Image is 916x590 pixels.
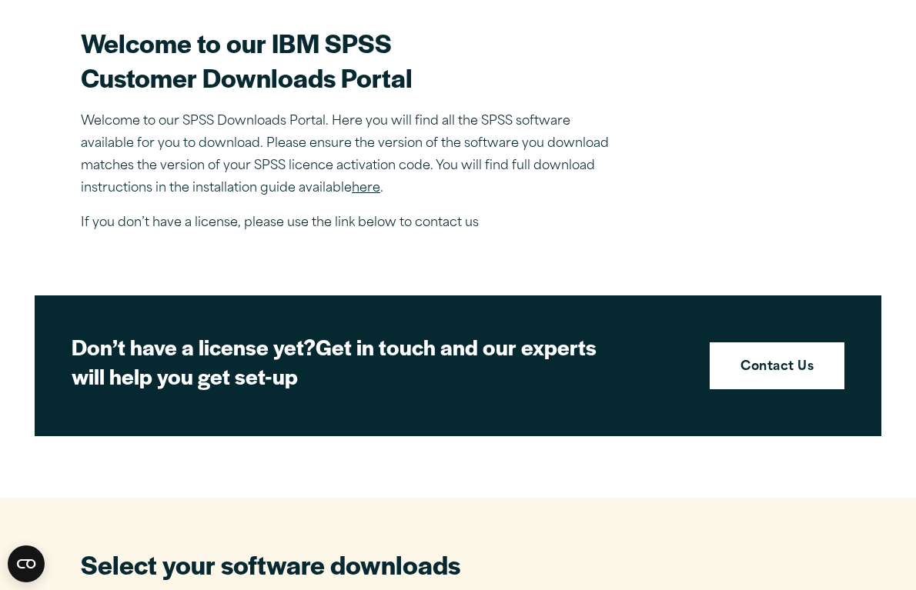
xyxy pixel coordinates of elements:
p: If you don’t have a license, please use the link below to contact us [81,212,620,235]
p: Welcome to our SPSS Downloads Portal. Here you will find all the SPSS software available for you ... [81,111,620,199]
strong: Contact Us [740,358,814,378]
a: here [352,182,380,195]
h2: Welcome to our IBM SPSS Customer Downloads Portal [81,25,620,95]
h2: Select your software downloads [81,547,597,582]
a: Contact Us [710,342,844,390]
strong: Don’t have a license yet? [72,331,316,362]
h2: Get in touch and our experts will help you get set-up [72,332,610,390]
button: Open CMP widget [8,545,45,582]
